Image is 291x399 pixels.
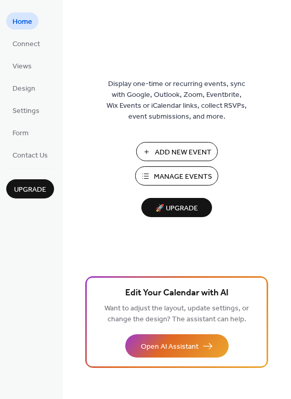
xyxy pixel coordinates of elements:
[6,179,54,198] button: Upgrade
[6,102,46,119] a: Settings
[12,83,35,94] span: Design
[12,39,40,50] span: Connect
[148,202,206,216] span: 🚀 Upgrade
[12,150,48,161] span: Contact Us
[125,286,229,301] span: Edit Your Calendar with AI
[6,124,35,141] a: Form
[155,147,211,158] span: Add New Event
[12,61,32,72] span: Views
[104,302,249,326] span: Want to adjust the layout, update settings, or change the design? The assistant can help.
[14,184,46,195] span: Upgrade
[6,146,54,163] a: Contact Us
[6,12,38,30] a: Home
[12,17,32,27] span: Home
[12,106,39,117] span: Settings
[12,128,29,139] span: Form
[141,341,199,352] span: Open AI Assistant
[154,172,212,182] span: Manage Events
[6,57,38,74] a: Views
[141,198,212,217] button: 🚀 Upgrade
[135,166,218,186] button: Manage Events
[125,334,229,358] button: Open AI Assistant
[107,79,247,122] span: Display one-time or recurring events, sync with Google, Outlook, Zoom, Eventbrite, Wix Events or ...
[6,35,46,52] a: Connect
[6,79,42,96] a: Design
[136,142,218,161] button: Add New Event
